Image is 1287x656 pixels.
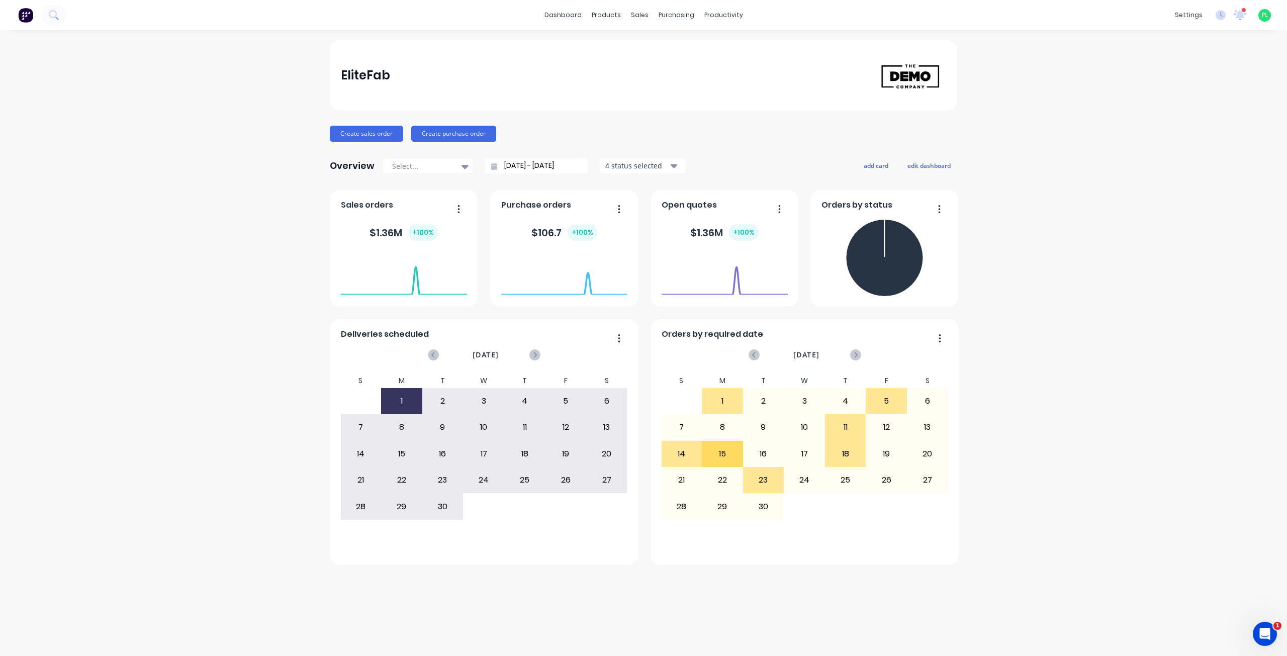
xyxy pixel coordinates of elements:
[411,126,496,142] button: Create purchase order
[866,467,906,493] div: 26
[370,224,438,241] div: $ 1.36M
[661,373,702,388] div: S
[464,415,504,440] div: 10
[857,159,895,172] button: add card
[744,467,784,493] div: 23
[744,389,784,414] div: 2
[702,373,743,388] div: M
[866,373,907,388] div: F
[587,389,627,414] div: 6
[505,467,545,493] div: 25
[545,441,586,466] div: 19
[587,467,627,493] div: 27
[505,415,545,440] div: 11
[662,441,702,466] div: 14
[423,415,463,440] div: 9
[907,441,948,466] div: 20
[699,8,748,23] div: productivity
[702,467,743,493] div: 22
[784,415,824,440] div: 10
[1261,11,1268,20] span: PL
[744,494,784,519] div: 30
[505,441,545,466] div: 18
[1253,622,1277,646] iframe: Intercom live chat
[702,441,743,466] div: 15
[341,467,381,493] div: 21
[605,160,669,171] div: 4 status selected
[662,467,702,493] div: 21
[341,328,429,340] span: Deliveries scheduled
[662,415,702,440] div: 7
[504,373,545,388] div: T
[568,224,597,241] div: + 100 %
[505,389,545,414] div: 4
[423,441,463,466] div: 16
[600,158,685,173] button: 4 status selected
[821,199,892,211] span: Orders by status
[744,415,784,440] div: 9
[539,8,587,23] a: dashboard
[662,494,702,519] div: 28
[690,224,759,241] div: $ 1.36M
[423,467,463,493] div: 23
[382,441,422,466] div: 15
[784,389,824,414] div: 3
[545,373,586,388] div: F
[743,373,784,388] div: T
[1273,622,1281,630] span: 1
[382,389,422,414] div: 1
[825,415,866,440] div: 11
[501,199,571,211] span: Purchase orders
[702,494,743,519] div: 29
[382,494,422,519] div: 29
[341,494,381,519] div: 28
[907,389,948,414] div: 6
[422,373,464,388] div: T
[341,199,393,211] span: Sales orders
[729,224,759,241] div: + 100 %
[744,441,784,466] div: 16
[825,373,866,388] div: T
[408,224,438,241] div: + 100 %
[907,373,948,388] div: S
[876,56,946,95] img: EliteFab
[473,349,499,360] span: [DATE]
[866,389,906,414] div: 5
[382,467,422,493] div: 22
[464,389,504,414] div: 3
[531,224,597,241] div: $ 106.7
[662,199,717,211] span: Open quotes
[423,494,463,519] div: 30
[784,441,824,466] div: 17
[330,126,403,142] button: Create sales order
[18,8,33,23] img: Factory
[423,389,463,414] div: 2
[825,467,866,493] div: 25
[545,415,586,440] div: 12
[784,467,824,493] div: 24
[340,373,382,388] div: S
[464,441,504,466] div: 17
[545,389,586,414] div: 5
[901,159,957,172] button: edit dashboard
[654,8,699,23] div: purchasing
[907,415,948,440] div: 13
[626,8,654,23] div: sales
[464,467,504,493] div: 24
[341,415,381,440] div: 7
[825,389,866,414] div: 4
[825,441,866,466] div: 18
[586,373,627,388] div: S
[463,373,504,388] div: W
[702,389,743,414] div: 1
[784,373,825,388] div: W
[587,441,627,466] div: 20
[381,373,422,388] div: M
[587,415,627,440] div: 13
[866,441,906,466] div: 19
[341,65,390,85] div: EliteFab
[1170,8,1208,23] div: settings
[341,441,381,466] div: 14
[907,467,948,493] div: 27
[587,8,626,23] div: products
